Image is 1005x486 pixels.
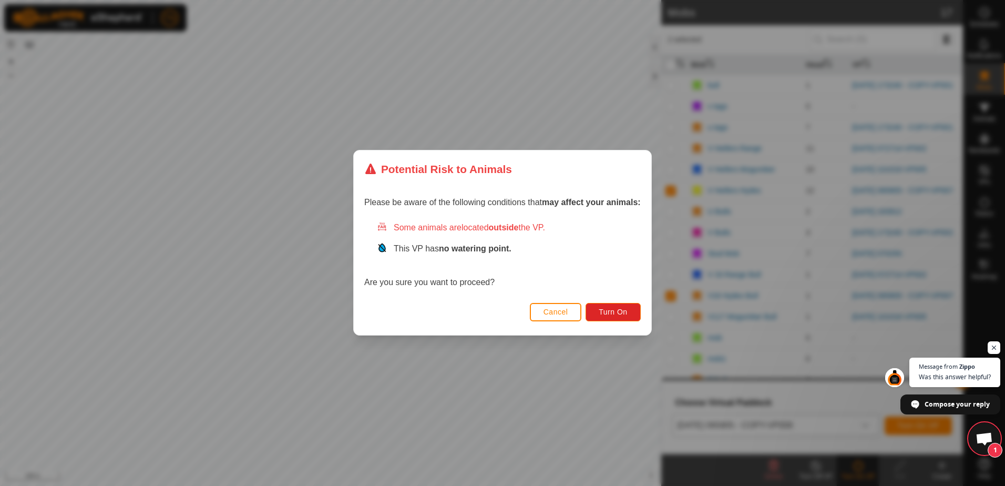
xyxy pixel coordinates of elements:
button: Cancel [530,303,582,321]
span: Turn On [599,308,628,317]
span: Zippo [959,363,975,369]
div: Some animals are [377,222,641,235]
strong: outside [489,224,519,232]
span: Cancel [543,308,568,317]
span: 1 [988,443,1002,458]
button: Turn On [586,303,641,321]
span: Please be aware of the following conditions that [364,198,641,207]
span: located the VP. [462,224,545,232]
strong: no watering point. [439,245,511,254]
span: Message from [919,363,958,369]
div: Potential Risk to Animals [364,161,512,177]
span: Was this answer helpful? [919,372,991,382]
div: Are you sure you want to proceed? [364,222,641,289]
span: This VP has [394,245,511,254]
strong: may affect your animals: [542,198,641,207]
div: Open chat [969,423,1000,454]
span: Compose your reply [925,395,990,413]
